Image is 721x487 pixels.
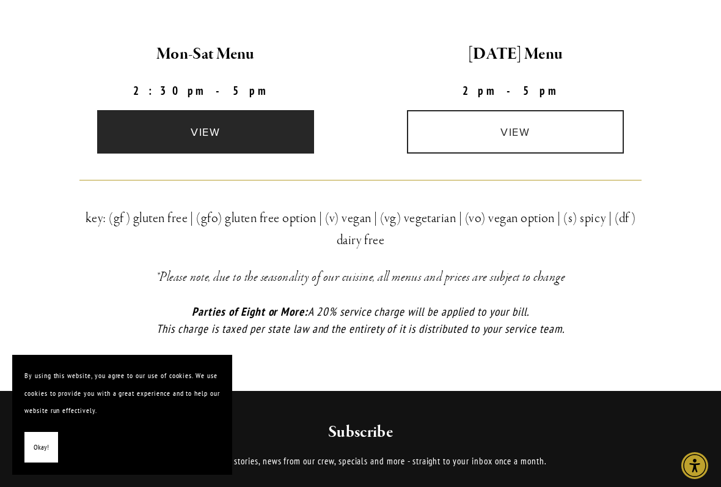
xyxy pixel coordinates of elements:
h2: Subscribe [122,422,600,444]
strong: 2pm-5pm [463,83,569,98]
strong: 2:30pm-5pm [133,83,279,98]
em: Parties of Eight or More: [192,304,308,319]
a: view [97,110,315,154]
p: By using this website, you agree to our use of cookies. We use cookies to provide you with a grea... [24,367,220,420]
em: A 20% service charge will be applied to your bill. This charge is taxed per state law and the ent... [156,304,564,336]
span: Okay! [34,439,49,456]
h3: key: (gf) gluten free | (gfo) gluten free option | (v) vegan | (vg) vegetarian | (vo) vegan optio... [79,207,642,251]
h2: [DATE] Menu [371,42,660,67]
h2: Mon-Sat Menu [61,42,350,67]
a: view [407,110,624,154]
section: Cookie banner [12,355,232,475]
button: Okay! [24,432,58,463]
p: Receive recipes, stories, news from our crew, specials and more - straight to your inbox once a m... [122,454,600,469]
em: *Please note, due to the seasonality of our cuisine, all menus and prices are subject to change [156,269,566,286]
div: Accessibility Menu [681,452,708,479]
